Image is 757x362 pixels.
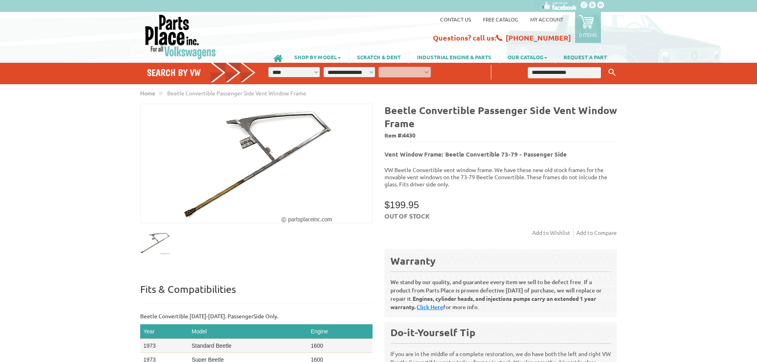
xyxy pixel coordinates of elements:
p: VW Beetle Convertible vent window frame. We have these new old stock frames for the movable vent ... [384,166,617,188]
span: 4430 [403,132,415,139]
a: Add to Wishlist [532,228,574,238]
div: Warranty [390,254,611,267]
a: SHOP BY MODEL [286,50,349,64]
p: We stand by our quality, and guarantee every item we sell to be defect free. If a product from Pa... [390,271,611,311]
a: INDUSTRIAL ENGINE & PARTS [409,50,499,64]
span: Beetle Convertible Passenger Side Vent Window Frame [167,89,306,97]
a: Add to Compare [576,228,617,238]
b: Engines, cylinder heads, and injections pumps carry an extended 1 year warranty. [390,295,596,310]
a: Home [140,89,155,97]
a: Contact us [440,16,471,23]
button: Keyword Search [606,66,618,79]
b: Do-it-Yourself Tip [390,326,475,339]
a: My Account [530,16,563,23]
p: Beetle Convertible [DATE]-[DATE]. PassengerSide Only. [140,312,373,320]
a: SCRATCH & DENT [349,50,409,64]
p: Fits & Compatibilities [140,283,373,304]
td: Standard Beetle [189,339,308,353]
a: Free Catalog [483,16,518,23]
img: Beetle Convertible Driver Side Vent Window Frame [180,104,333,223]
a: 0 items [575,12,601,43]
h4: Search by VW [147,67,256,78]
th: Year [140,324,189,339]
th: Engine [307,324,373,339]
b: Beetle Convertible Passenger Side Vent Window Frame [384,104,617,130]
span: $199.95 [384,199,419,210]
th: Model [189,324,308,339]
a: REQUEST A PART [556,50,615,64]
td: 1973 [140,339,189,353]
img: Parts Place Inc! [144,14,217,60]
span: Item #: [384,130,617,141]
span: Out of stock [384,212,430,220]
img: Beetle Convertible Driver Side Vent Window Frame [140,228,170,257]
b: Vent Window Frame: Beetle Convertible 73-79 - Passenger Side [384,150,567,158]
a: OUR CATALOG [500,50,555,64]
a: Click Here [417,303,443,311]
td: 1600 [307,339,373,353]
p: 0 items [579,31,597,38]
